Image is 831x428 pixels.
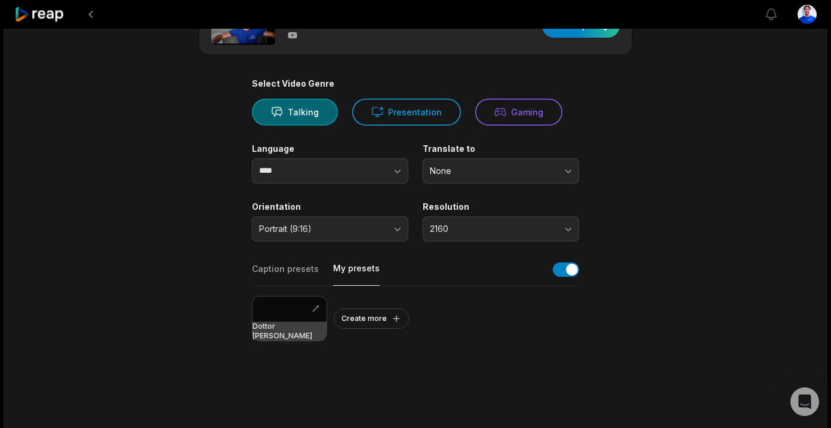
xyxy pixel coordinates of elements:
[423,216,579,241] button: 2160
[352,99,461,126] button: Presentation
[252,201,408,212] label: Orientation
[423,143,579,154] label: Translate to
[252,216,408,241] button: Portrait (9:16)
[475,99,562,126] button: Gaming
[252,99,338,126] button: Talking
[333,262,380,286] button: My presets
[430,166,555,176] span: None
[253,322,327,341] h3: Dottor [PERSON_NAME]
[423,201,579,212] label: Resolution
[252,78,579,89] div: Select Video Genre
[334,308,409,329] button: Create more
[259,224,384,234] span: Portrait (9:16)
[252,143,408,154] label: Language
[423,158,579,184] button: None
[430,224,555,234] span: 2160
[252,263,319,286] button: Caption presets
[790,387,819,416] div: Open Intercom Messenger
